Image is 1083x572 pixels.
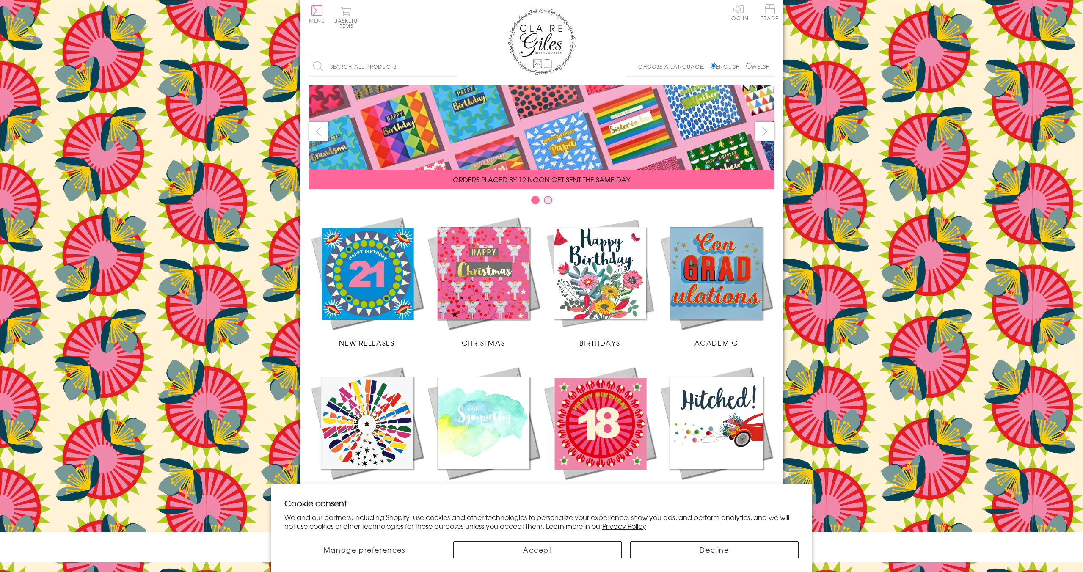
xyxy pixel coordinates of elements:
[449,57,457,76] input: Search
[309,365,425,498] a: Congratulations
[338,17,358,30] span: 0 items
[284,513,799,531] p: We and our partners, including Shopify, use cookies and other technologies to personalize your ex...
[746,63,770,70] label: Welsh
[711,63,744,70] label: English
[453,541,622,558] button: Accept
[284,497,799,509] h2: Cookie consent
[284,541,445,558] button: Manage preferences
[309,215,425,348] a: New Releases
[462,338,505,348] span: Christmas
[334,7,358,28] button: Basket0 items
[309,57,457,76] input: Search all products
[755,122,774,141] button: next
[761,4,779,21] span: Trade
[309,195,774,209] div: Carousel Pagination
[746,63,752,69] input: Welsh
[544,196,552,204] button: Carousel Page 2
[425,365,542,498] a: Sympathy
[761,4,779,22] a: Trade
[602,521,646,531] a: Privacy Policy
[579,338,620,348] span: Birthdays
[508,8,576,75] img: Claire Giles Greetings Cards
[309,122,328,141] button: prev
[542,365,658,498] a: Age Cards
[694,338,738,348] span: Academic
[531,196,540,204] button: Carousel Page 1 (Current Slide)
[658,365,774,498] a: Wedding Occasions
[453,174,630,184] span: ORDERS PLACED BY 12 NOON GET SENT THE SAME DAY
[658,215,774,348] a: Academic
[309,17,325,25] span: Menu
[425,215,542,348] a: Christmas
[309,5,325,23] button: Menu
[542,215,658,348] a: Birthdays
[339,338,394,348] span: New Releases
[630,541,799,558] button: Decline
[728,4,749,21] a: Log In
[638,63,709,70] p: Choose a language:
[324,544,405,555] span: Manage preferences
[711,63,716,69] input: English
